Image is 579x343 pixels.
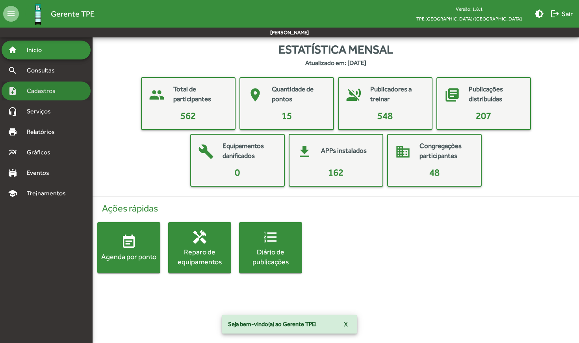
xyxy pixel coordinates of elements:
[22,189,75,198] span: Treinamentos
[19,1,95,27] a: Gerente TPE
[8,45,17,55] mat-icon: home
[97,222,160,273] button: Agenda por ponto
[8,66,17,75] mat-icon: search
[121,234,137,250] mat-icon: event_note
[235,167,240,178] span: 0
[338,317,354,331] button: X
[410,14,528,24] span: TPE [GEOGRAPHIC_DATA]/[GEOGRAPHIC_DATA]
[282,110,292,121] span: 15
[410,4,528,14] div: Versão: 1.8.1
[419,141,473,161] mat-card-title: Congregações participantes
[342,83,366,107] mat-icon: voice_over_off
[8,189,17,198] mat-icon: school
[550,7,573,21] span: Sair
[168,222,231,273] button: Reparo de equipamentos
[8,127,17,137] mat-icon: print
[3,6,19,22] mat-icon: menu
[534,9,544,19] mat-icon: brightness_medium
[377,110,393,121] span: 548
[239,222,302,273] button: Diário de publicações
[22,127,65,137] span: Relatórios
[328,167,343,178] span: 162
[8,86,17,96] mat-icon: note_add
[476,110,491,121] span: 207
[547,7,576,21] button: Sair
[243,83,267,107] mat-icon: place
[22,86,66,96] span: Cadastros
[22,66,65,75] span: Consultas
[228,320,317,328] span: Seja bem-vindo(a) ao Gerente TPE!
[22,168,60,178] span: Eventos
[370,84,424,104] mat-card-title: Publicadores a treinar
[22,148,61,157] span: Gráficos
[391,140,415,163] mat-icon: domain
[272,84,325,104] mat-card-title: Quantidade de pontos
[263,229,278,245] mat-icon: format_list_numbered
[97,252,160,261] div: Agenda por ponto
[223,141,276,161] mat-card-title: Equipamentos danificados
[145,83,169,107] mat-icon: people
[429,167,440,178] span: 48
[97,203,574,214] h4: Ações rápidas
[469,84,522,104] mat-card-title: Publicações distribuídas
[344,317,348,331] span: X
[440,83,464,107] mat-icon: library_books
[180,110,196,121] span: 562
[51,7,95,20] span: Gerente TPE
[22,45,53,55] span: Início
[168,247,231,266] div: Reparo de equipamentos
[25,1,51,27] img: Logo
[192,229,208,245] mat-icon: handyman
[8,168,17,178] mat-icon: stadium
[173,84,227,104] mat-card-title: Total de participantes
[550,9,560,19] mat-icon: logout
[8,148,17,157] mat-icon: multiline_chart
[22,107,61,116] span: Serviços
[194,140,218,163] mat-icon: build
[8,107,17,116] mat-icon: headset_mic
[239,247,302,266] div: Diário de publicações
[293,140,316,163] mat-icon: get_app
[305,58,366,68] strong: Atualizado em: [DATE]
[321,146,367,156] mat-card-title: APPs instalados
[278,41,393,58] span: Estatística mensal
